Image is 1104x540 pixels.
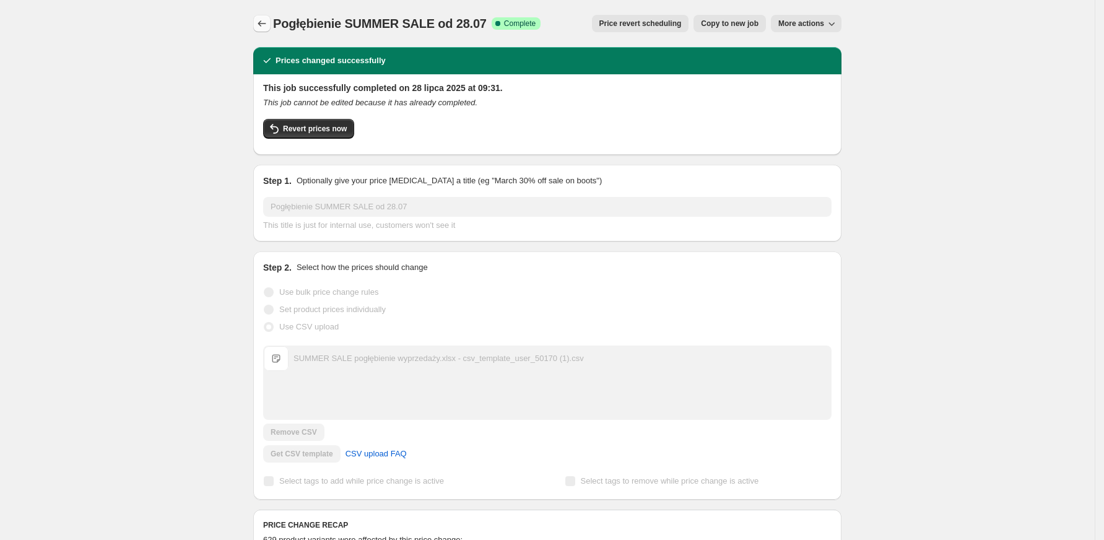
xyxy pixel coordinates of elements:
[693,15,766,32] button: Copy to new job
[701,19,758,28] span: Copy to new job
[778,19,824,28] span: More actions
[276,54,386,67] h2: Prices changed successfully
[273,17,487,30] span: Pogłębienie SUMMER SALE od 28.07
[279,287,378,297] span: Use bulk price change rules
[279,476,444,486] span: Select tags to add while price change is active
[581,476,759,486] span: Select tags to remove while price change is active
[599,19,682,28] span: Price revert scheduling
[263,520,832,530] h6: PRICE CHANGE RECAP
[297,175,602,187] p: Optionally give your price [MEDICAL_DATA] a title (eg "March 30% off sale on boots")
[263,197,832,217] input: 30% off holiday sale
[346,448,407,460] span: CSV upload FAQ
[504,19,536,28] span: Complete
[279,305,386,314] span: Set product prices individually
[263,82,832,94] h2: This job successfully completed on 28 lipca 2025 at 09:31.
[253,15,271,32] button: Price change jobs
[263,98,477,107] i: This job cannot be edited because it has already completed.
[263,220,455,230] span: This title is just for internal use, customers won't see it
[338,444,414,464] a: CSV upload FAQ
[263,175,292,187] h2: Step 1.
[283,124,347,134] span: Revert prices now
[592,15,689,32] button: Price revert scheduling
[263,261,292,274] h2: Step 2.
[263,119,354,139] button: Revert prices now
[771,15,841,32] button: More actions
[279,322,339,331] span: Use CSV upload
[297,261,428,274] p: Select how the prices should change
[293,352,584,365] div: SUMMER SALE pogłębienie wyprzedaży.xlsx - csv_template_user_50170 (1).csv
